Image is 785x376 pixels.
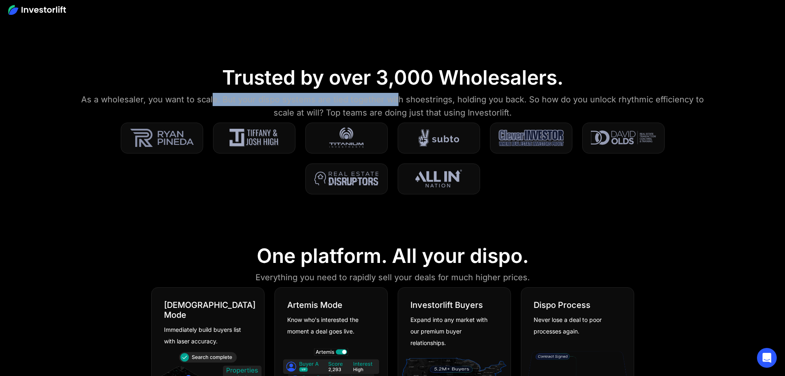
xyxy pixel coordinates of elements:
div: [DEMOGRAPHIC_DATA] Mode [164,300,255,320]
div: Investorlift Buyers [410,300,483,310]
div: One platform. All your dispo. [257,244,529,268]
div: Immediately build buyers list with laser accuracy. [164,324,246,347]
div: Expand into any market with our premium buyer relationships. [410,314,492,349]
div: Know who's interested the moment a deal goes live. [287,314,369,337]
div: Never lose a deal to poor processes again. [534,314,615,337]
div: Open Intercom Messenger [757,348,777,368]
div: Everything you need to rapidly sell your deals for much higher prices. [255,271,530,284]
div: Artemis Mode [287,300,342,310]
div: Dispo Process [534,300,591,310]
div: As a wholesaler, you want to scale. But your dispo systems are tied together with shoestrings, ho... [79,93,707,119]
div: Trusted by over 3,000 Wholesalers. [222,66,563,90]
